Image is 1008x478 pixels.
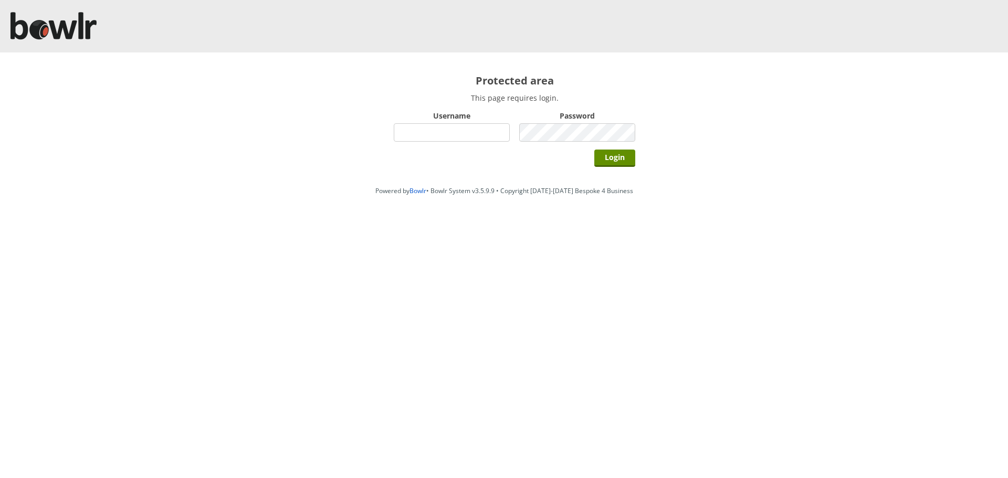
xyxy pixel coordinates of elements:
label: Username [394,111,510,121]
span: Powered by • Bowlr System v3.5.9.9 • Copyright [DATE]-[DATE] Bespoke 4 Business [375,186,633,195]
h2: Protected area [394,73,635,88]
input: Login [594,150,635,167]
a: Bowlr [409,186,426,195]
label: Password [519,111,635,121]
p: This page requires login. [394,93,635,103]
